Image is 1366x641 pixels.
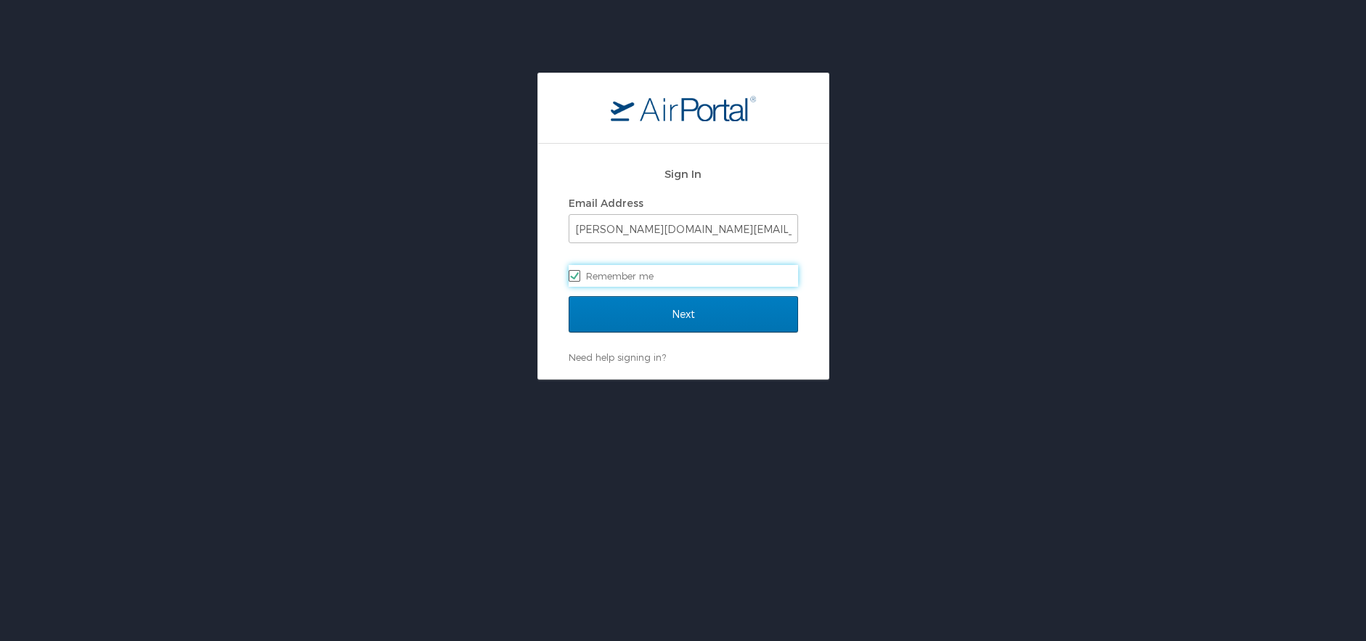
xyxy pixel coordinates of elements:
[611,95,756,121] img: logo
[569,197,643,209] label: Email Address
[569,351,666,363] a: Need help signing in?
[569,166,798,182] h2: Sign In
[569,265,798,287] label: Remember me
[569,296,798,332] input: Next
